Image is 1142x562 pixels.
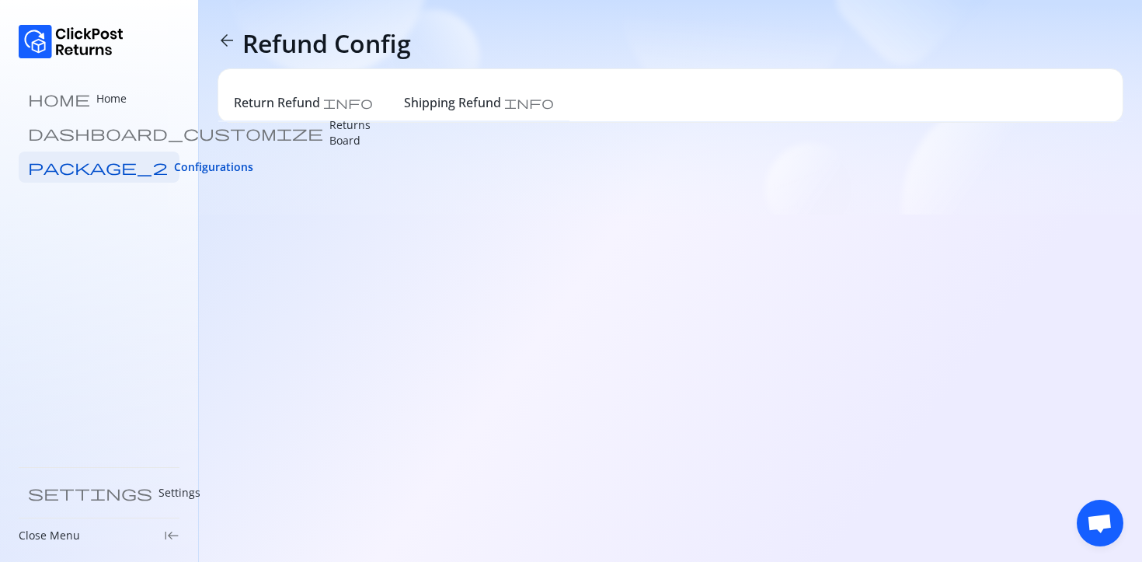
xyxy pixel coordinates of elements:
[504,96,554,109] span: info
[19,152,179,183] a: package_2 Configurations
[1077,500,1123,546] div: Open chat
[158,485,200,501] p: Settings
[28,485,152,501] span: settings
[242,28,411,59] h4: Refund Config
[404,93,501,112] h6: Shipping Refund
[19,528,80,543] p: Close Menu
[174,159,253,175] span: Configurations
[329,117,371,148] p: Returns Board
[28,125,323,141] span: dashboard_customize
[164,528,179,543] span: keyboard_tab_rtl
[323,96,373,109] span: info
[28,159,168,175] span: package_2
[19,25,124,58] img: Logo
[234,93,320,112] h6: Return Refund
[19,83,179,114] a: home Home
[19,477,179,508] a: settings Settings
[96,91,127,106] p: Home
[218,31,236,50] span: arrow_back
[19,117,179,148] a: dashboard_customize Returns Board
[28,91,90,106] span: home
[19,528,179,543] div: Close Menukeyboard_tab_rtl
